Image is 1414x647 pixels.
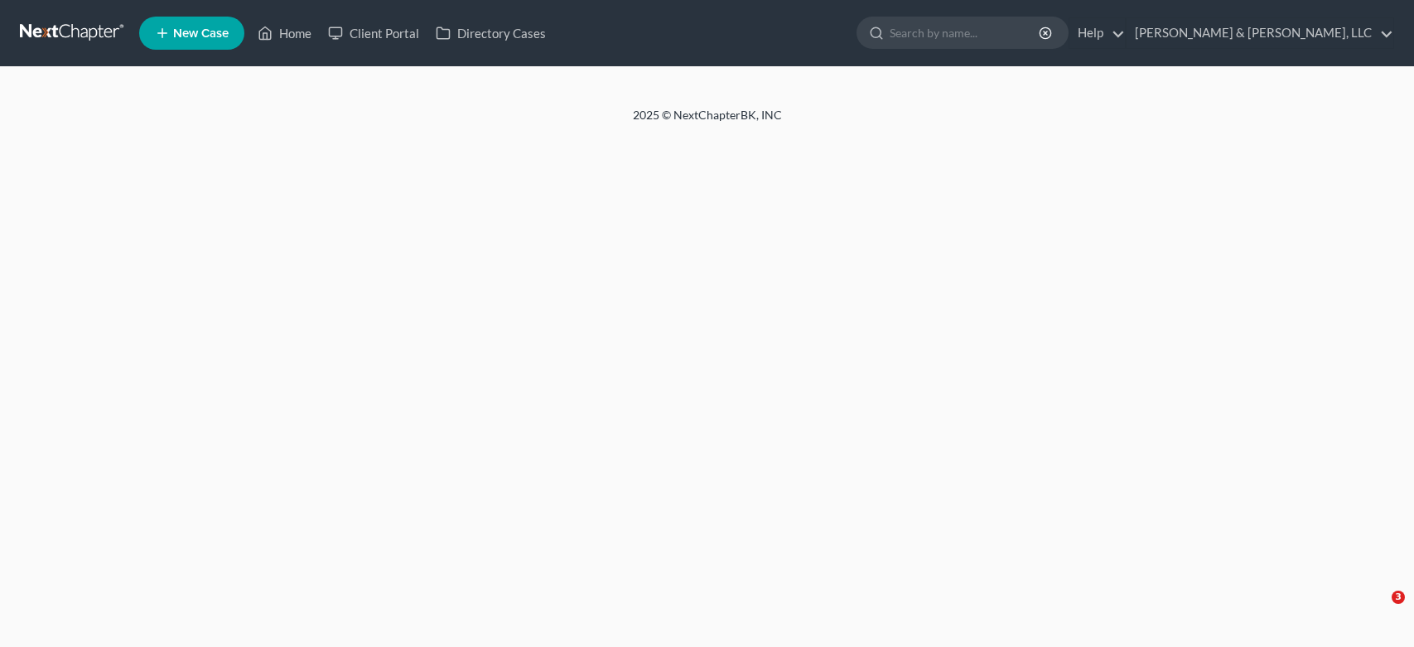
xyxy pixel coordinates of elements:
span: 3 [1392,591,1405,604]
a: Client Portal [320,18,427,48]
a: Home [249,18,320,48]
iframe: Intercom live chat [1358,591,1397,630]
a: Directory Cases [427,18,554,48]
span: New Case [173,27,229,40]
div: 2025 © NextChapterBK, INC [235,107,1180,137]
a: Help [1069,18,1125,48]
a: [PERSON_NAME] & [PERSON_NAME], LLC [1127,18,1393,48]
input: Search by name... [890,17,1041,48]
